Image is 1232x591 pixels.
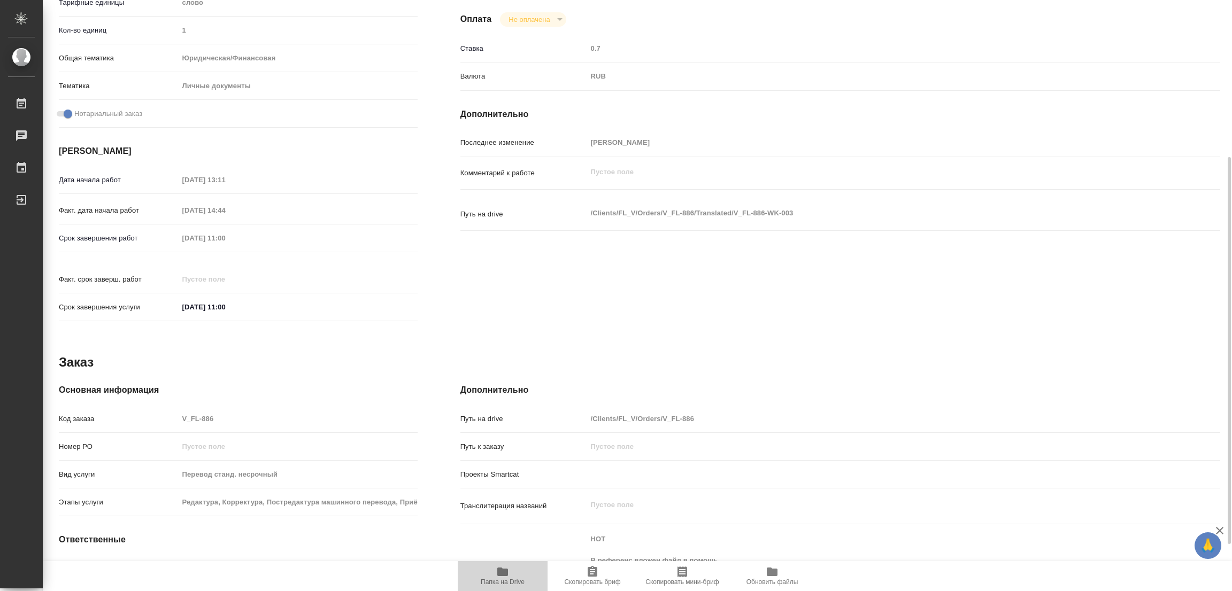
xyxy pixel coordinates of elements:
[460,108,1220,121] h4: Дополнительно
[59,145,418,158] h4: [PERSON_NAME]
[179,49,418,67] div: Юридическая/Финансовая
[59,175,179,185] p: Дата начала работ
[59,81,179,91] p: Тематика
[179,203,272,218] input: Пустое поле
[59,384,418,396] h4: Основная информация
[460,384,1220,396] h4: Дополнительно
[179,494,418,510] input: Пустое поле
[179,271,272,287] input: Пустое поле
[458,561,548,591] button: Папка на Drive
[179,466,418,482] input: Пустое поле
[179,77,418,95] div: Личные документы
[460,469,587,480] p: Проекты Smartcat
[587,439,1157,454] input: Пустое поле
[481,578,525,586] span: Папка на Drive
[460,501,587,511] p: Транслитерация названий
[587,135,1157,150] input: Пустое поле
[460,13,492,26] h4: Оплата
[59,414,179,424] p: Код заказа
[548,561,637,591] button: Скопировать бриф
[59,205,179,216] p: Факт. дата начала работ
[179,439,418,454] input: Пустое поле
[460,71,587,82] p: Валюта
[587,41,1157,56] input: Пустое поле
[460,137,587,148] p: Последнее изменение
[59,441,179,452] p: Номер РО
[587,204,1157,222] textarea: /Clients/FL_V/Orders/V_FL-886/Translated/V_FL-886-WK-003
[59,25,179,36] p: Кол-во единиц
[74,108,142,119] span: Нотариальный заказ
[505,15,553,24] button: Не оплачена
[1199,534,1217,557] span: 🙏
[179,299,272,315] input: ✎ Введи что-нибудь
[727,561,817,591] button: Обновить файлы
[59,233,179,244] p: Срок завершения работ
[59,497,179,508] p: Этапы услуги
[59,533,418,546] h4: Ответственные
[59,354,94,371] h2: Заказ
[460,43,587,54] p: Ставка
[59,469,179,480] p: Вид услуги
[179,561,418,576] input: Пустое поле
[460,414,587,424] p: Путь на drive
[645,578,719,586] span: Скопировать мини-бриф
[179,172,272,188] input: Пустое поле
[179,230,272,246] input: Пустое поле
[1195,532,1221,559] button: 🙏
[564,578,620,586] span: Скопировать бриф
[460,168,587,178] p: Комментарий к работе
[179,411,418,426] input: Пустое поле
[460,441,587,452] p: Путь к заказу
[460,209,587,220] p: Путь на drive
[59,53,179,64] p: Общая тематика
[637,561,727,591] button: Скопировать мини-бриф
[59,274,179,285] p: Факт. срок заверш. работ
[587,67,1157,85] div: RUB
[179,22,418,38] input: Пустое поле
[746,578,798,586] span: Обновить файлы
[59,302,179,313] p: Срок завершения услуги
[587,411,1157,426] input: Пустое поле
[500,12,566,27] div: Не оплачена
